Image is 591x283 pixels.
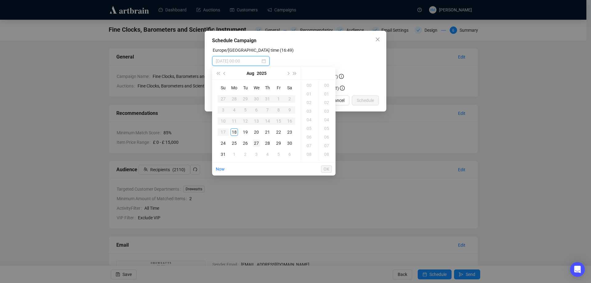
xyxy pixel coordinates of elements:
[229,82,240,93] th: Mo
[320,90,335,98] div: 01
[327,95,349,105] button: Cancel
[302,90,317,98] div: 01
[352,95,379,105] button: Schedule
[251,149,262,160] td: 2025-09-03
[251,115,262,127] td: 2025-08-13
[247,67,254,79] button: Choose a month
[320,107,335,115] div: 03
[273,82,284,93] th: Fr
[251,127,262,138] td: 2025-08-20
[229,138,240,149] td: 2025-08-25
[286,128,293,136] div: 23
[275,106,282,114] div: 8
[253,106,260,114] div: 6
[213,48,294,53] label: Europe/London time (16:49)
[240,104,251,115] td: 2025-08-05
[218,82,229,93] th: Su
[240,115,251,127] td: 2025-08-12
[251,93,262,104] td: 2025-07-30
[320,159,335,167] div: 09
[320,81,335,90] div: 00
[286,151,293,158] div: 6
[229,93,240,104] td: 2025-07-28
[286,117,293,125] div: 16
[242,95,249,103] div: 29
[320,141,335,150] div: 07
[218,93,229,104] td: 2025-07-27
[218,127,229,138] td: 2025-08-17
[320,124,335,133] div: 05
[240,93,251,104] td: 2025-07-29
[231,128,238,136] div: 18
[284,127,295,138] td: 2025-08-23
[218,115,229,127] td: 2025-08-10
[302,141,317,150] div: 07
[264,139,271,147] div: 28
[240,127,251,138] td: 2025-08-19
[291,67,298,79] button: Next year (Control + right)
[231,117,238,125] div: 11
[284,138,295,149] td: 2025-08-30
[286,106,293,114] div: 9
[321,165,332,173] button: OK
[253,151,260,158] div: 3
[273,138,284,149] td: 2025-08-29
[286,139,293,147] div: 30
[219,151,227,158] div: 31
[253,117,260,125] div: 13
[275,151,282,158] div: 5
[242,128,249,136] div: 19
[275,139,282,147] div: 29
[340,86,345,91] span: info-circle
[275,117,282,125] div: 15
[284,115,295,127] td: 2025-08-16
[242,106,249,114] div: 5
[284,93,295,104] td: 2025-08-02
[253,128,260,136] div: 20
[242,151,249,158] div: 2
[251,138,262,149] td: 2025-08-27
[216,58,260,64] input: Select date
[262,115,273,127] td: 2025-08-14
[275,95,282,103] div: 1
[229,149,240,160] td: 2025-09-01
[264,95,271,103] div: 31
[221,67,228,79] button: Previous month (PageUp)
[302,124,317,133] div: 05
[273,115,284,127] td: 2025-08-15
[253,139,260,147] div: 27
[273,149,284,160] td: 2025-09-05
[242,139,249,147] div: 26
[320,150,335,159] div: 08
[332,97,344,104] span: Cancel
[219,106,227,114] div: 3
[284,149,295,160] td: 2025-09-06
[273,127,284,138] td: 2025-08-22
[240,138,251,149] td: 2025-08-26
[320,115,335,124] div: 04
[262,93,273,104] td: 2025-07-31
[302,133,317,141] div: 06
[218,104,229,115] td: 2025-08-03
[320,98,335,107] div: 02
[375,37,380,42] span: close
[262,149,273,160] td: 2025-09-04
[262,82,273,93] th: Th
[284,82,295,93] th: Sa
[231,95,238,103] div: 28
[251,104,262,115] td: 2025-08-06
[320,133,335,141] div: 06
[273,93,284,104] td: 2025-08-01
[229,127,240,138] td: 2025-08-18
[229,115,240,127] td: 2025-08-11
[212,37,379,44] div: Schedule Campaign
[240,82,251,93] th: Tu
[218,138,229,149] td: 2025-08-24
[251,82,262,93] th: We
[231,151,238,158] div: 1
[264,128,271,136] div: 21
[302,159,317,167] div: 09
[302,81,317,90] div: 00
[219,139,227,147] div: 24
[262,138,273,149] td: 2025-08-28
